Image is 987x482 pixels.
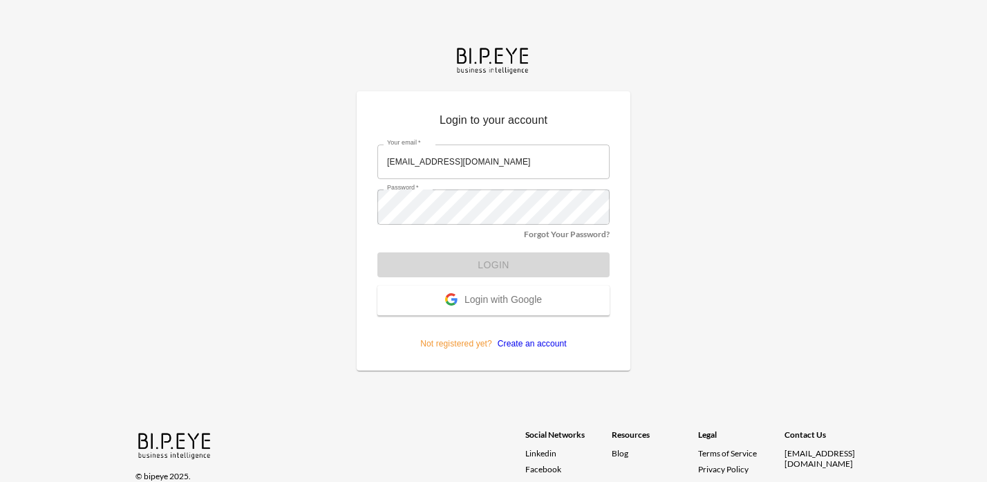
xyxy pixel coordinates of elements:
div: [EMAIL_ADDRESS][DOMAIN_NAME] [784,448,871,469]
label: Password [387,183,419,192]
a: Facebook [525,464,612,474]
span: Linkedin [525,448,556,458]
p: Not registered yet? [377,315,610,350]
a: Linkedin [525,448,612,458]
div: Contact Us [784,429,871,448]
div: Social Networks [525,429,612,448]
a: Terms of Service [698,448,779,458]
p: Login to your account [377,112,610,134]
img: bipeye-logo [454,44,533,75]
a: Blog [612,448,628,458]
a: Create an account [492,339,567,349]
label: Your email [387,138,421,147]
img: bipeye-logo [135,429,215,461]
div: © bipeye 2025. [135,463,506,481]
div: Legal [698,429,784,448]
span: Login with Google [464,294,542,308]
a: Privacy Policy [698,464,749,474]
a: Forgot Your Password? [524,229,610,239]
span: Facebook [525,464,561,474]
div: Resources [612,429,698,448]
button: Login with Google [377,286,610,315]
